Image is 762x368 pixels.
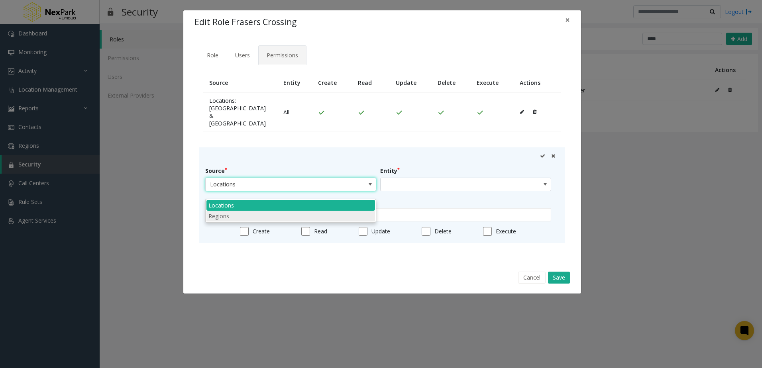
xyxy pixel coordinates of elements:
[203,93,277,131] td: Locations: [GEOGRAPHIC_DATA] & [GEOGRAPHIC_DATA]
[277,93,312,131] td: All
[434,227,452,235] label: Delete
[496,227,516,235] label: Execute
[198,45,566,59] ul: Tabs
[277,73,312,93] th: Entity
[235,51,250,59] span: Users
[312,73,352,93] th: Create
[565,14,570,25] span: ×
[194,16,297,29] h4: Edit Role Frasers Crossing
[253,227,270,235] label: Create
[518,272,546,284] button: Cancel
[358,110,365,116] img: check_green.svg
[477,110,483,116] img: check_green.svg
[206,178,342,191] span: Locations
[352,73,390,93] th: Read
[548,272,570,284] button: Save
[207,51,218,59] span: Role
[371,227,390,235] label: Update
[396,110,403,116] img: check_green.svg
[267,51,298,59] span: Permissions
[205,197,234,205] label: Locations
[206,200,375,211] li: Locations
[205,166,227,175] label: Source
[318,110,325,116] img: check_green.svg
[314,227,327,235] label: Read
[471,73,514,93] th: Execute
[390,73,432,93] th: Update
[432,73,471,93] th: Delete
[206,211,375,221] li: Regions
[380,166,400,175] label: Entity
[438,110,444,116] img: check_green.svg
[560,10,575,30] button: Close
[203,73,277,93] th: Source
[514,73,561,93] th: Actions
